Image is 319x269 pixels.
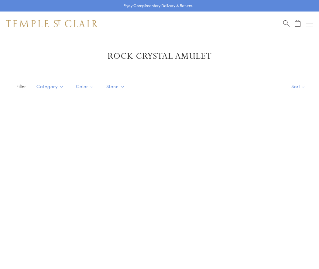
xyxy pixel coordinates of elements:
[124,3,193,9] p: Enjoy Complimentary Delivery & Returns
[6,20,98,27] img: Temple St. Clair
[295,20,300,27] a: Open Shopping Bag
[103,83,129,90] span: Stone
[283,20,290,27] a: Search
[32,80,68,93] button: Category
[33,83,68,90] span: Category
[15,51,304,62] h1: Rock Crystal Amulet
[278,77,319,96] button: Show sort by
[102,80,129,93] button: Stone
[306,20,313,27] button: Open navigation
[73,83,99,90] span: Color
[71,80,99,93] button: Color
